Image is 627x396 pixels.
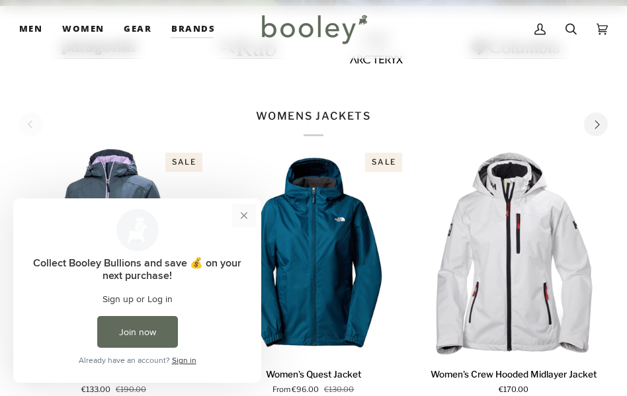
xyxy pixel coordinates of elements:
[419,147,608,357] product-grid-item-variant: XS / White
[256,10,372,48] img: Booley
[266,368,361,381] p: Women's Quest Jacket
[419,147,608,396] product-grid-item: Women's Crew Hooded Midlayer Jacket
[116,384,146,395] span: €190.00
[419,147,608,357] img: Helly Hansen Women's Crew Hooded Midlayer Jacket White - Booley Galway
[13,198,261,383] iframe: Loyalty program pop-up with offers and actions
[19,147,208,396] product-grid-item: Women's Belfast Long Winter Jacket
[419,147,608,357] a: Women's Crew Hooded Midlayer Jacket
[81,384,110,395] span: €133.00
[272,384,319,395] span: From €96.00
[365,153,402,172] div: Sale
[419,362,608,396] a: Women's Crew Hooded Midlayer Jacket
[431,368,597,381] p: Women's Crew Hooded Midlayer Jacket
[165,153,202,172] div: Sale
[499,384,528,395] span: €170.00
[219,147,408,357] product-grid-item-variant: XS / Midnight Petrol
[124,22,151,36] span: Gear
[171,22,215,36] span: Brands
[62,22,104,36] span: Women
[584,112,608,136] button: Next
[256,108,371,136] p: WOMENS JACKETS
[19,147,208,357] product-grid-item-variant: XS / Alpine Frost
[219,147,408,357] a: Women's Quest Jacket
[219,362,408,396] a: Women's Quest Jacket
[19,22,42,36] span: Men
[324,384,354,395] span: €130.00
[219,147,408,396] product-grid-item: Women's Quest Jacket
[19,147,208,357] a: Women's Belfast Long Winter Jacket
